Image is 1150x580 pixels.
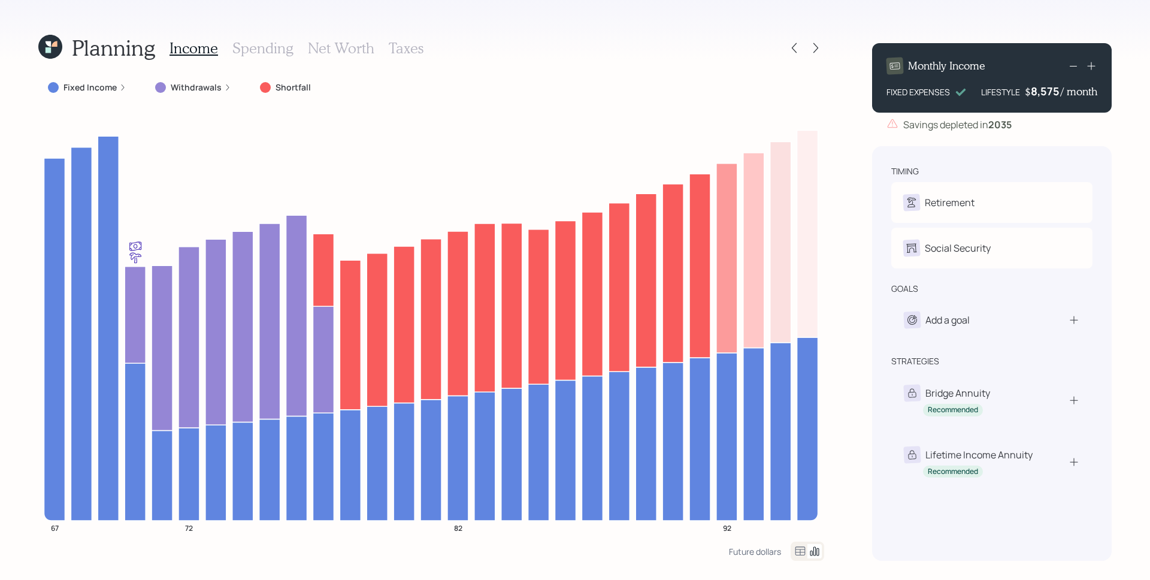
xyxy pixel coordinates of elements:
div: Recommended [928,405,978,415]
label: Shortfall [276,81,311,93]
div: Future dollars [729,546,781,557]
h4: Monthly Income [908,59,985,72]
div: 8,575 [1031,84,1061,98]
label: Fixed Income [63,81,117,93]
h1: Planning [72,35,155,61]
div: Add a goal [925,313,970,327]
label: Withdrawals [171,81,222,93]
div: Bridge Annuity [925,386,990,400]
tspan: 82 [454,522,462,533]
h4: / month [1061,85,1097,98]
div: Recommended [928,467,978,477]
div: FIXED EXPENSES [886,86,950,98]
b: 2035 [988,118,1012,131]
h3: Taxes [389,40,423,57]
h3: Income [170,40,218,57]
div: Retirement [925,195,975,210]
div: strategies [891,355,939,367]
div: Savings depleted in [903,117,1012,132]
div: Social Security [925,241,991,255]
tspan: 92 [723,522,731,533]
tspan: 72 [185,522,193,533]
div: goals [891,283,918,295]
tspan: 67 [51,522,59,533]
div: Lifetime Income Annuity [925,448,1033,462]
h3: Spending [232,40,293,57]
div: LIFESTYLE [981,86,1020,98]
h4: $ [1025,85,1031,98]
h3: Net Worth [308,40,374,57]
div: timing [891,165,919,177]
